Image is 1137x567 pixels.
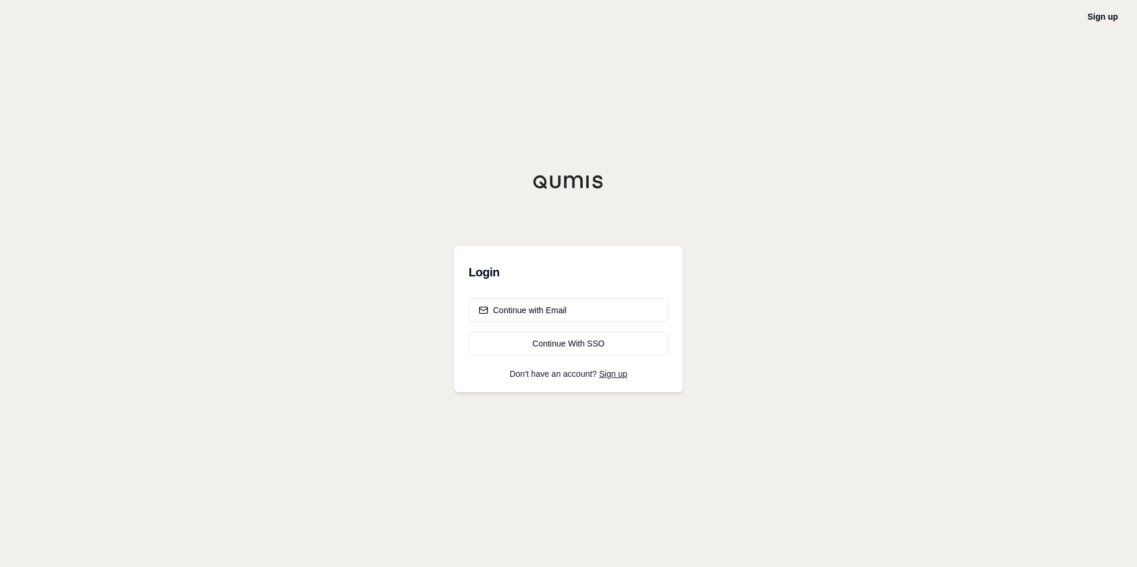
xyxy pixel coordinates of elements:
[469,370,668,378] p: Don't have an account?
[533,175,604,189] img: Qumis
[479,304,567,316] div: Continue with Email
[469,260,668,284] h3: Login
[599,369,627,379] a: Sign up
[469,298,668,322] button: Continue with Email
[479,338,658,349] div: Continue With SSO
[469,332,668,355] a: Continue With SSO
[1088,12,1118,21] a: Sign up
